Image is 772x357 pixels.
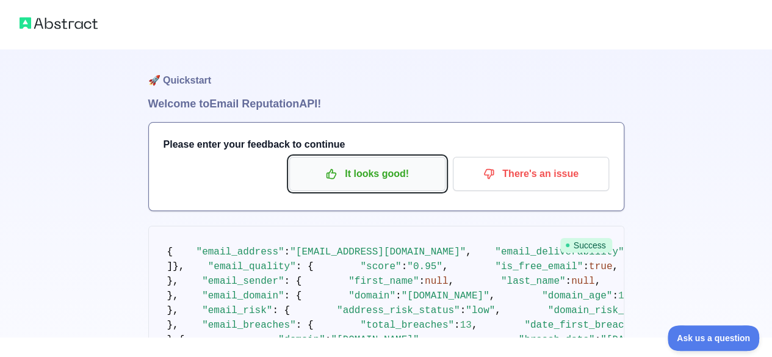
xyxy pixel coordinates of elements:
span: , [472,320,478,331]
h3: Please enter your feedback to continue [164,137,609,152]
span: 13 [460,320,472,331]
img: Abstract logo [20,15,98,32]
span: "total_breaches" [360,320,454,331]
span: , [489,290,496,301]
span: : [565,276,571,287]
span: : [284,247,290,258]
span: "last_name" [501,276,566,287]
span: "breach_date" [519,334,595,345]
span: null [571,276,594,287]
span: "email_sender" [202,276,284,287]
span: "is_free_email" [495,261,583,272]
span: , [419,334,425,345]
iframe: Toggle Customer Support [668,325,760,351]
span: "email_domain" [202,290,284,301]
span: : [419,276,425,287]
span: : [612,290,618,301]
span: : { [284,290,302,301]
span: : { [296,261,314,272]
span: "email_breaches" [202,320,296,331]
span: "0.95" [407,261,442,272]
span: "email_address" [197,247,284,258]
span: , [448,276,454,287]
span: : { [284,276,302,287]
button: There's an issue [453,157,609,191]
span: "[DATE]" [601,334,648,345]
span: : { [272,305,290,316]
span: "[DOMAIN_NAME]" [331,334,419,345]
span: { [167,247,173,258]
span: "domain" [278,334,325,345]
span: "first_name" [348,276,419,287]
p: It looks good! [298,164,436,184]
span: : [395,290,402,301]
span: Success [560,238,612,253]
span: 10965 [618,290,648,301]
span: "date_first_breached" [524,320,648,331]
span: , [495,305,501,316]
span: : { [296,320,314,331]
span: "address_risk_status" [337,305,460,316]
span: : [454,320,460,331]
span: "domain_risk_status" [548,305,665,316]
span: "score" [360,261,401,272]
span: : [460,305,466,316]
span: "[DOMAIN_NAME]" [402,290,489,301]
span: : [594,334,601,345]
span: , [442,261,449,272]
button: It looks good! [289,157,446,191]
span: "low" [466,305,495,316]
span: "email_quality" [208,261,296,272]
span: "email_risk" [202,305,272,316]
span: "domain_age" [542,290,612,301]
p: There's an issue [462,164,600,184]
span: , [612,261,618,272]
span: null [425,276,448,287]
span: "domain" [348,290,395,301]
span: : [402,261,408,272]
span: "email_deliverability" [495,247,624,258]
h1: Welcome to Email Reputation API! [148,95,624,112]
span: : [583,261,589,272]
span: : [325,334,331,345]
span: true [589,261,612,272]
span: , [466,247,472,258]
h1: 🚀 Quickstart [148,49,624,95]
span: , [594,276,601,287]
span: "[EMAIL_ADDRESS][DOMAIN_NAME]" [290,247,466,258]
